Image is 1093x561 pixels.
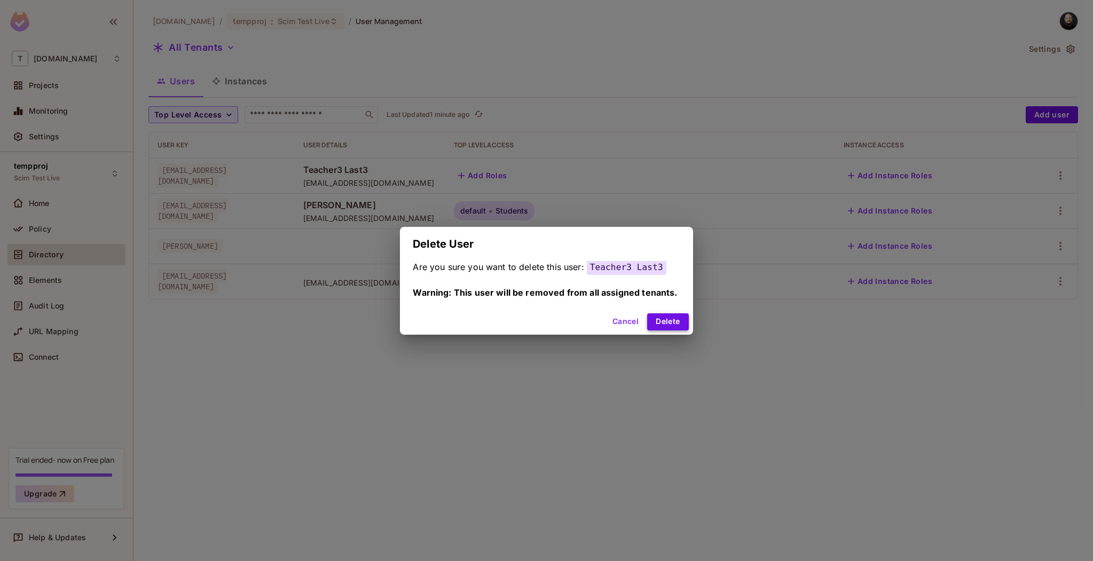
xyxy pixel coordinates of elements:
span: Warning: This user will be removed from all assigned tenants. [413,287,677,298]
h2: Delete User [400,227,693,261]
button: Delete [647,313,688,330]
span: Teacher3 Last3 [587,259,666,275]
button: Cancel [608,313,643,330]
span: Are you sure you want to delete this user: [413,262,584,272]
